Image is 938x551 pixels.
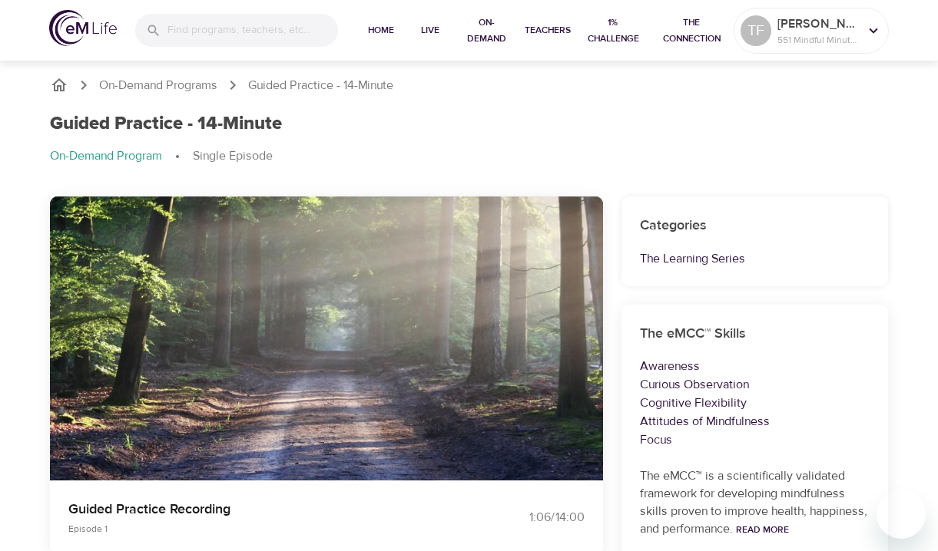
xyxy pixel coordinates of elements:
[640,215,870,237] h6: Categories
[461,15,512,47] span: On-Demand
[469,509,585,526] div: 1:06 / 14:00
[50,147,889,166] nav: breadcrumb
[777,33,859,47] p: 551 Mindful Minutes
[50,76,889,94] nav: breadcrumb
[50,113,282,135] h1: Guided Practice - 14-Minute
[640,357,870,375] p: Awareness
[640,323,870,345] h6: The eMCC™ Skills
[525,22,571,38] span: Teachers
[99,77,217,94] a: On-Demand Programs
[49,10,117,46] img: logo
[68,499,451,520] p: Guided Practice Recording
[877,490,926,539] iframe: Button to launch messaging window
[777,15,859,33] p: [PERSON_NAME].franti
[741,15,771,46] div: TF
[363,22,399,38] span: Home
[640,375,870,394] p: Curious Observation
[640,394,870,412] p: Cognitive Flexibility
[68,522,451,536] p: Episode 1
[640,467,870,538] p: The eMCC™ is a scientifically validated framework for developing mindfulness skills proven to imp...
[193,147,273,165] p: Single Episode
[583,15,643,47] span: 1% Challenge
[640,431,870,449] p: Focus
[167,14,338,47] input: Find programs, teachers, etc...
[50,147,162,165] p: On-Demand Program
[248,77,393,94] p: Guided Practice - 14-Minute
[640,412,870,431] p: Attitudes of Mindfulness
[412,22,449,38] span: Live
[736,523,789,536] a: Read More
[655,15,728,47] span: The Connection
[640,249,870,268] p: The Learning Series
